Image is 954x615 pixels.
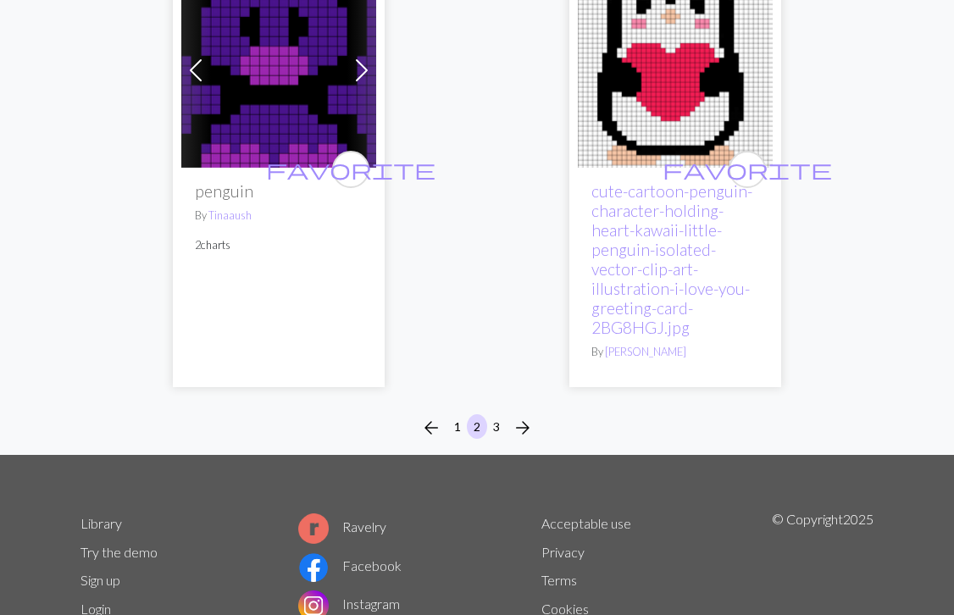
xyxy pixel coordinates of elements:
button: Previous [414,414,448,441]
p: By [195,208,363,224]
button: Next [506,414,540,441]
nav: Page navigation [414,414,540,441]
a: penguin [181,60,376,76]
i: Next [513,418,533,438]
span: arrow_forward [513,416,533,440]
button: favourite [729,151,766,188]
i: favourite [663,152,832,186]
a: Facebook [298,557,402,573]
a: cute-cartoon-penguin-character-holding-heart-kawaii-little-penguin-isolated-vector-clip-art-illus... [591,181,752,337]
button: favourite [332,151,369,188]
i: favourite [266,152,435,186]
a: Instagram [298,596,400,612]
button: 2 [467,414,487,439]
img: Facebook logo [298,552,329,583]
img: Ravelry logo [298,513,329,544]
i: Previous [421,418,441,438]
a: Tinaaush [208,208,252,222]
span: favorite [266,156,435,182]
a: cute-cartoon-penguin-character-holding-heart-kawaii-little-penguin-isolated-vector-clip-art-illus... [578,60,773,76]
a: Ravelry [298,518,386,535]
p: By [591,344,759,360]
h2: penguin [195,181,363,201]
button: 1 [447,414,468,439]
a: Terms [541,572,577,588]
a: [PERSON_NAME] [605,345,686,358]
a: Try the demo [80,544,158,560]
p: 2 charts [195,237,363,253]
a: Privacy [541,544,585,560]
a: Sign up [80,572,120,588]
button: 3 [486,414,507,439]
a: Library [80,515,122,531]
a: Acceptable use [541,515,631,531]
span: arrow_back [421,416,441,440]
span: favorite [663,156,832,182]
